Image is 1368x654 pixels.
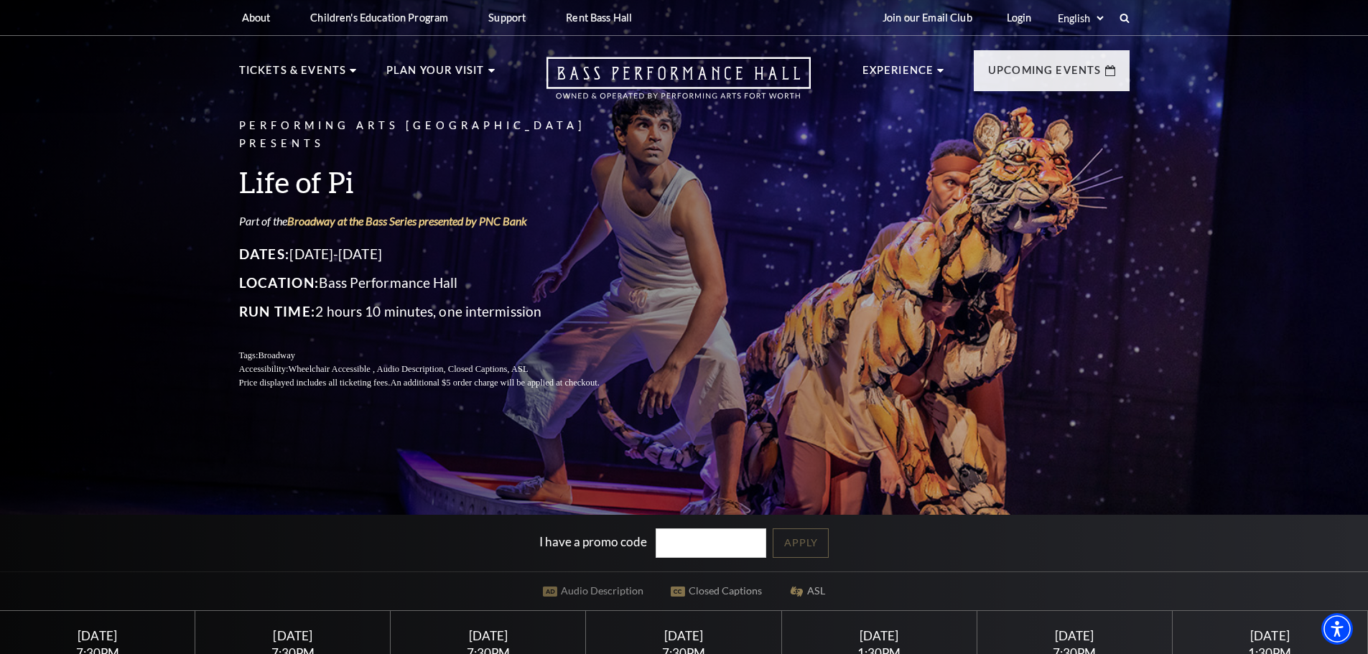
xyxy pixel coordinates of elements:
p: Experience [862,62,934,88]
p: Tags: [239,349,634,363]
p: Support [488,11,526,24]
div: [DATE] [17,628,178,643]
p: [DATE]-[DATE] [239,243,634,266]
a: Broadway at the Bass Series presented by PNC Bank - open in a new tab [287,214,527,228]
span: Dates: [239,246,290,262]
div: [DATE] [213,628,373,643]
div: [DATE] [603,628,764,643]
span: Broadway [258,350,295,360]
p: Bass Performance Hall [239,271,634,294]
p: Plan Your Visit [386,62,485,88]
p: About [242,11,271,24]
h3: Life of Pi [239,164,634,200]
p: Tickets & Events [239,62,347,88]
p: Part of the [239,213,634,229]
p: Price displayed includes all ticketing fees. [239,376,634,390]
div: Accessibility Menu [1321,613,1353,645]
p: Upcoming Events [988,62,1102,88]
div: [DATE] [408,628,569,643]
p: Children's Education Program [310,11,448,24]
span: Wheelchair Accessible , Audio Description, Closed Captions, ASL [288,364,528,374]
span: Run Time: [239,303,316,319]
p: 2 hours 10 minutes, one intermission [239,300,634,323]
select: Select: [1055,11,1106,25]
div: [DATE] [799,628,959,643]
p: Rent Bass Hall [566,11,632,24]
label: I have a promo code [539,534,647,549]
a: Open this option [495,57,862,113]
span: Location: [239,274,320,291]
div: [DATE] [1190,628,1351,643]
p: Accessibility: [239,363,634,376]
p: Performing Arts [GEOGRAPHIC_DATA] Presents [239,117,634,153]
div: [DATE] [994,628,1155,643]
span: An additional $5 order charge will be applied at checkout. [390,378,599,388]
